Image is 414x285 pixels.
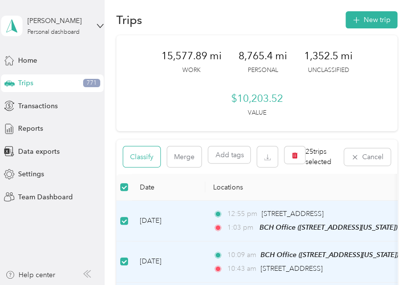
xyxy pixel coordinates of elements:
div: [PERSON_NAME] [27,16,88,26]
span: 10:09 am [227,250,256,261]
span: 25 trips selected [305,146,337,167]
span: Settings [18,169,44,179]
span: 771 [83,79,100,88]
td: [DATE] [132,241,205,282]
button: Cancel [344,148,391,166]
span: $10,203.52 [231,92,283,105]
span: Data exports [18,146,60,157]
button: Add tags [208,146,250,163]
iframe: Everlance-gr Chat Button Frame [359,230,414,285]
h1: Trips [116,15,142,25]
td: [DATE] [132,201,205,241]
p: Work [182,66,200,75]
span: Home [18,55,37,66]
span: 8,765.4 mi [239,49,287,63]
p: Personal [247,66,278,75]
span: 1,352.5 mi [304,49,352,63]
button: Help center [5,270,55,280]
span: BCH Office ([STREET_ADDRESS][US_STATE]) [261,251,398,259]
span: [STREET_ADDRESS] [261,210,324,218]
span: 10:43 am [227,263,256,274]
span: 15,577.89 mi [161,49,221,63]
span: Trips [18,78,33,88]
span: [STREET_ADDRESS] [261,264,323,273]
p: Unclassified [307,66,349,75]
span: Reports [18,123,43,134]
button: New trip [346,11,397,28]
span: 1:03 pm [227,222,255,233]
th: Date [132,174,205,201]
button: Classify [123,146,160,167]
span: Team Dashboard [18,192,73,202]
button: Merge [167,146,201,167]
span: 12:55 pm [227,209,257,219]
span: BCH Office ([STREET_ADDRESS][US_STATE]) [260,223,397,231]
p: Value [247,109,266,118]
div: Personal dashboard [27,29,80,35]
span: Transactions [18,101,58,111]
